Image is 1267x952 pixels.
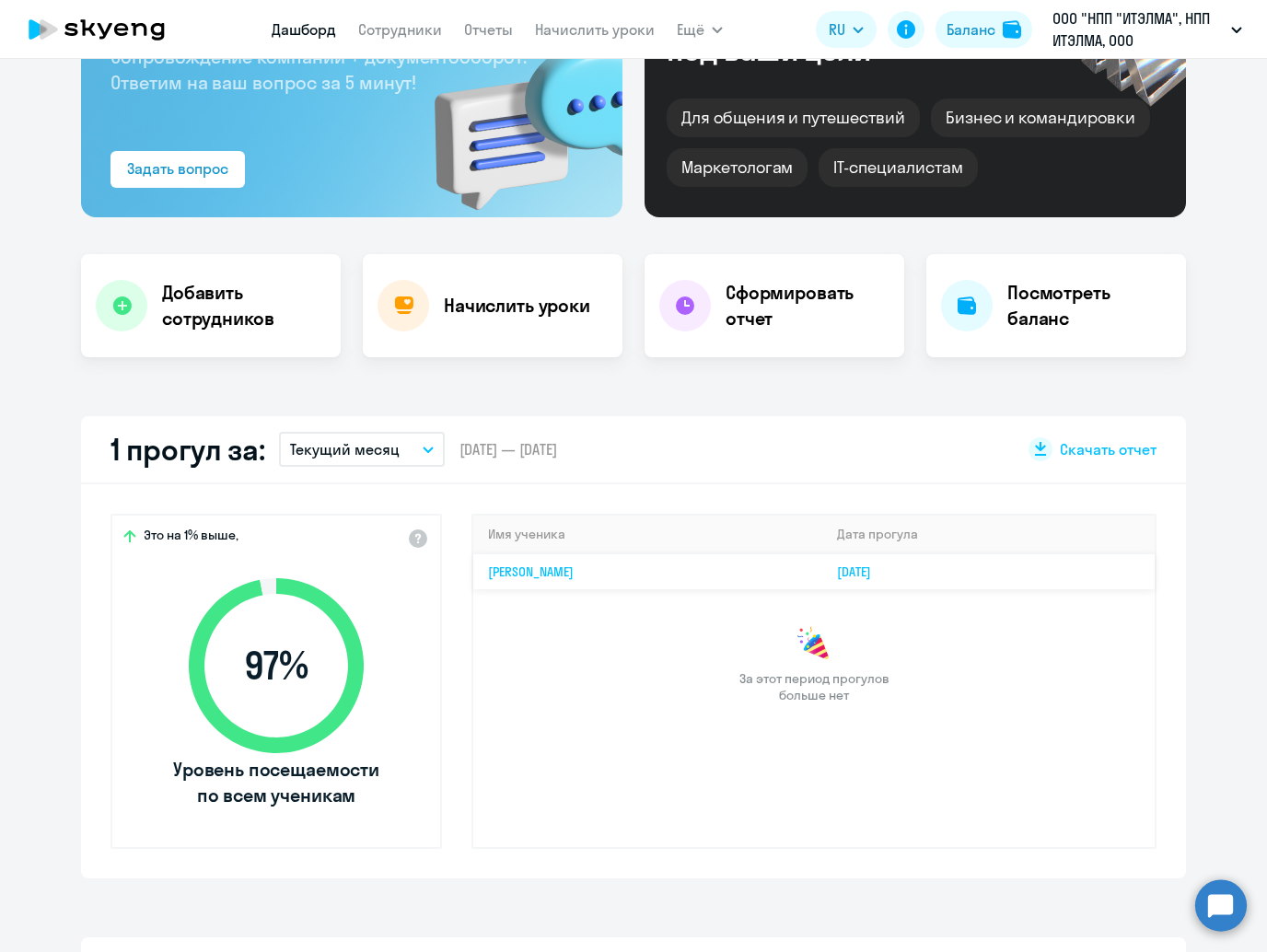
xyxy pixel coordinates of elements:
span: Скачать отчет [1060,439,1157,459]
span: Ещё [677,18,704,41]
h4: Добавить сотрудников [162,280,326,331]
button: Задать вопрос [110,151,245,188]
div: Баланс [947,18,995,41]
a: Сотрудники [358,20,442,39]
span: 97 % [170,644,382,688]
a: Начислить уроки [535,20,655,39]
h4: Посмотреть баланс [1007,280,1171,331]
div: Для общения и путешествий [667,99,920,137]
span: [DATE] — [DATE] [459,439,557,459]
img: balance [1003,20,1021,39]
img: bg-img [408,10,622,217]
button: Балансbalance [936,11,1032,48]
button: Ещё [677,11,723,48]
th: Дата прогула [822,516,1155,553]
div: Маркетологам [667,148,808,187]
a: Дашборд [272,20,336,39]
h4: Сформировать отчет [726,280,889,331]
span: За этот период прогулов больше нет [737,670,891,703]
h2: 1 прогул за: [110,431,264,468]
button: RU [816,11,877,48]
div: IT-специалистам [819,148,977,187]
p: Текущий месяц [290,438,400,460]
img: congrats [796,626,832,663]
span: Это на 1% выше, [144,527,238,549]
th: Имя ученика [473,516,822,553]
h4: Начислить уроки [444,293,590,319]
div: Курсы английского под ваши цели [667,3,982,65]
div: Бизнес и командировки [931,99,1150,137]
a: [PERSON_NAME] [488,563,574,580]
a: [DATE] [837,563,886,580]
div: Задать вопрос [127,157,228,180]
button: ООО "НПП "ИТЭЛМА", НПП ИТЭЛМА, ООО [1043,7,1251,52]
span: RU [829,18,845,41]
p: ООО "НПП "ИТЭЛМА", НПП ИТЭЛМА, ООО [1052,7,1224,52]
span: Уровень посещаемости по всем ученикам [170,757,382,808]
a: Отчеты [464,20,513,39]
button: Текущий месяц [279,432,445,467]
